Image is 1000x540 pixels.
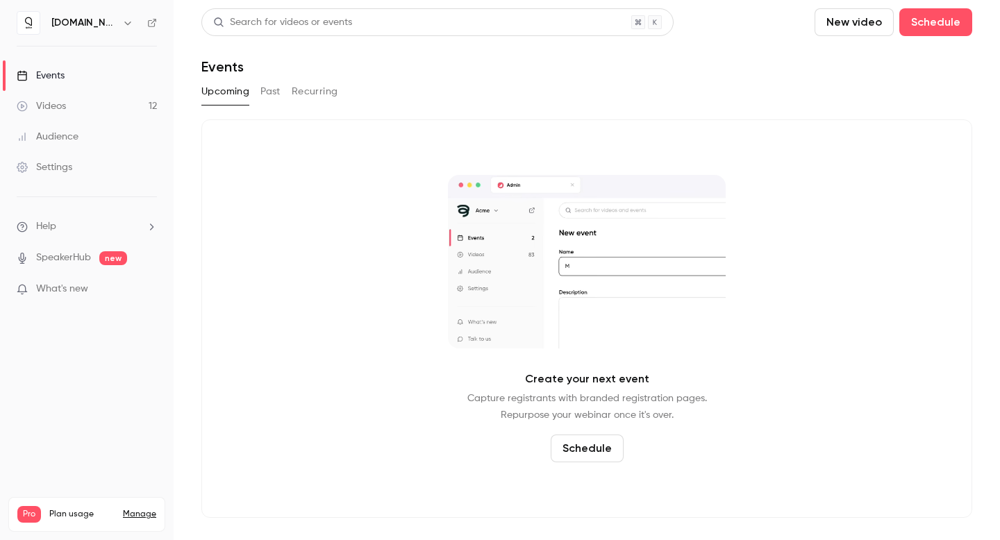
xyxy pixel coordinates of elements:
[467,390,707,423] p: Capture registrants with branded registration pages. Repurpose your webinar once it's over.
[17,69,65,83] div: Events
[123,509,156,520] a: Manage
[99,251,127,265] span: new
[51,16,117,30] h6: [DOMAIN_NAME]
[525,371,649,387] p: Create your next event
[36,282,88,296] span: What's new
[551,434,624,462] button: Schedule
[49,509,115,520] span: Plan usage
[292,81,338,103] button: Recurring
[17,130,78,144] div: Audience
[260,81,281,103] button: Past
[815,8,894,36] button: New video
[17,160,72,174] div: Settings
[17,99,66,113] div: Videos
[201,81,249,103] button: Upcoming
[140,283,157,296] iframe: Noticeable Trigger
[36,219,56,234] span: Help
[201,58,244,75] h1: Events
[17,506,41,523] span: Pro
[899,8,972,36] button: Schedule
[17,12,40,34] img: quico.io
[17,219,157,234] li: help-dropdown-opener
[213,15,352,30] div: Search for videos or events
[36,251,91,265] a: SpeakerHub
